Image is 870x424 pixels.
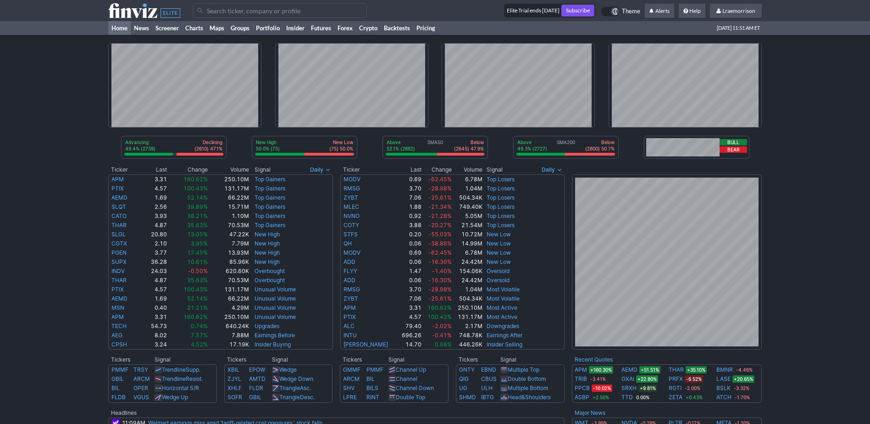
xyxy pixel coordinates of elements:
[310,165,323,174] span: Daily
[481,366,496,373] a: EBND
[428,203,452,210] span: -21.34%
[140,174,167,184] td: 3.31
[452,221,483,230] td: 21.54M
[487,304,517,311] a: Most Active
[111,249,127,256] a: PGEN
[125,139,155,145] p: Advancing
[193,3,367,18] input: Search
[300,394,315,401] span: Desc.
[255,341,291,348] a: Insider Buying
[131,21,152,35] a: News
[716,384,731,393] a: BSLK
[208,193,249,202] td: 66.22M
[387,145,415,152] p: 52.1% (2882)
[208,202,249,212] td: 15.71M
[487,203,515,210] a: Top Losers
[575,365,587,374] a: APM
[452,285,483,294] td: 1.04M
[253,21,283,35] a: Portfolio
[459,394,476,401] a: SHMD
[162,375,203,382] a: TrendlineResist.
[343,375,360,382] a: ARCM
[111,304,124,311] a: MSN
[255,176,285,183] a: Top Gainers
[396,366,426,373] a: Channel Up
[187,258,208,265] span: 10.61%
[111,277,127,284] a: THAR
[111,231,126,238] a: SLGL
[208,174,249,184] td: 250.10M
[487,323,519,329] a: Downgrades
[125,145,155,152] p: 49.4% (2739)
[249,394,261,401] a: GBIL
[398,221,422,230] td: 3.88
[459,366,475,373] a: GNTY
[343,394,357,401] a: LPRE
[152,21,182,35] a: Screener
[398,294,422,303] td: 7.06
[452,202,483,212] td: 749.40K
[279,394,315,401] a: TriangleDesc.
[344,231,358,238] a: STFS
[487,313,517,320] a: Most Active
[227,366,239,373] a: XBIL
[344,268,357,274] a: FLYY
[398,285,422,294] td: 3.70
[162,385,199,391] a: Horizontal S/R
[428,212,452,219] span: -21.28%
[255,277,285,284] a: Overbought
[398,248,422,257] td: 0.69
[187,277,208,284] span: 35.63%
[344,222,359,229] a: COTY
[398,184,422,193] td: 3.70
[111,375,124,382] a: GBIL
[140,184,167,193] td: 4.57
[428,286,452,293] span: -28.98%
[227,21,253,35] a: Groups
[575,409,605,416] a: Major News
[329,139,353,145] p: New Low
[452,239,483,248] td: 14.99M
[622,6,640,17] span: Theme
[111,240,127,247] a: CGTX
[508,375,546,382] a: Double Bottom
[194,139,222,145] p: Declining
[621,374,634,384] a: GXAI
[716,374,731,384] a: LASE
[344,323,355,329] a: ALC
[208,165,249,174] th: Volume
[111,385,120,391] a: BIL
[343,366,360,373] a: GMMF
[452,174,483,184] td: 6.78M
[428,194,452,201] span: -25.61%
[508,385,548,391] a: Multiple Bottom
[517,145,547,152] p: 49.3% (2727)
[208,276,249,285] td: 70.53M
[459,375,469,382] a: QIG
[111,258,127,265] a: SUPX
[255,258,280,265] a: New High
[111,222,127,229] a: THAR
[428,277,452,284] span: -16.30%
[487,185,515,192] a: Top Losers
[539,165,565,174] button: Signals interval
[428,222,452,229] span: -20.27%
[487,231,511,238] a: New Low
[542,165,555,174] span: Daily
[575,356,613,363] a: Recent Quotes
[279,385,311,391] a: TriangleAsc.
[508,394,551,401] a: Head&Shoulders
[452,193,483,202] td: 504.34K
[716,365,733,374] a: BMNR
[344,341,388,348] a: [PERSON_NAME]
[344,203,359,210] a: MLEC
[140,294,167,303] td: 1.69
[396,375,417,382] a: Channel
[487,268,510,274] a: Oversold
[308,165,333,174] button: Signals interval
[452,230,483,239] td: 10.72M
[487,222,515,229] a: Top Losers
[487,332,522,339] a: Earnings After
[255,332,295,339] a: Earnings Before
